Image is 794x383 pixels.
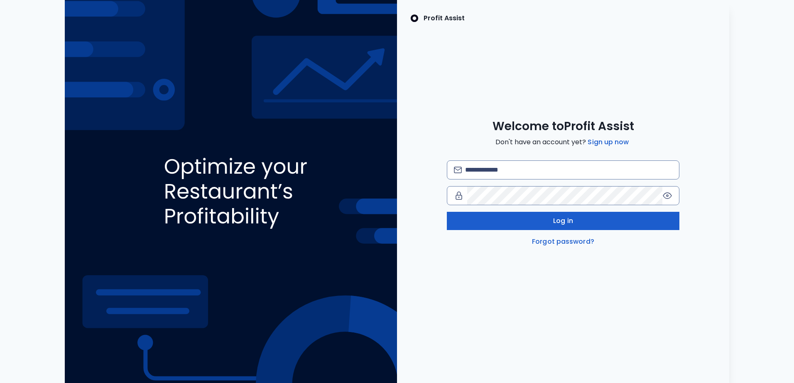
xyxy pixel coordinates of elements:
[530,237,596,247] a: Forgot password?
[410,13,419,23] img: SpotOn Logo
[553,216,573,226] span: Log in
[447,212,679,230] button: Log in
[586,137,630,147] a: Sign up now
[454,167,462,173] img: email
[424,13,465,23] p: Profit Assist
[495,137,630,147] span: Don't have an account yet?
[493,119,634,134] span: Welcome to Profit Assist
